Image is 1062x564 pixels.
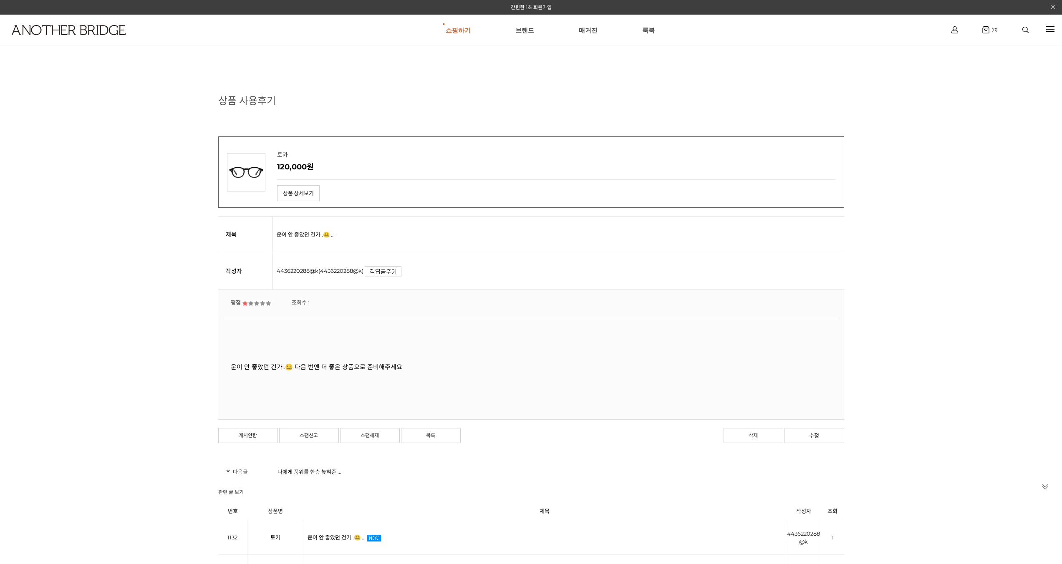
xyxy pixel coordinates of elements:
[982,26,989,33] img: cart
[218,488,844,495] h3: 관련 글 보기
[292,299,307,306] strong: 조회수
[277,151,288,159] a: 토카
[515,15,534,45] a: 브랜드
[277,161,835,171] p: 120,000원
[785,428,844,443] a: 수정
[786,503,821,520] th: 작성자
[273,464,641,480] a: 나에게 품위를 한층 높혀준 ...
[511,4,552,10] a: 간편한 1초 회원가입
[270,534,280,541] span: 토카
[218,95,276,107] font: 상품 사용후기
[272,217,844,253] td: 운이 안 좋았던 건가..🤐 ...
[277,267,363,274] a: 4436220288@k(4436220288@k)
[1022,27,1029,33] img: search
[231,361,832,373] div: 운이 안 좋았던 건가..🤐 다음 번엔 더 좋은 상품으로 준비해주세요
[365,266,401,277] img: btn_point.gif
[832,534,833,541] span: 1
[821,503,844,520] th: 조회
[367,535,381,541] img: NEW
[340,428,400,443] a: 스팸해제
[242,300,271,306] img: 1점
[724,428,783,443] a: 삭제
[227,464,274,480] strong: 다음글
[446,15,471,45] a: 쇼핑하기
[218,428,278,443] a: 게시안함
[401,428,461,443] a: 목록
[982,26,998,33] a: (0)
[951,26,958,33] img: cart
[218,520,247,554] td: 1132
[277,185,320,201] a: 상품 상세보기
[218,217,272,253] th: 제목
[247,503,303,520] th: 상품명
[218,503,247,520] th: 번호
[642,15,655,45] a: 룩북
[4,25,164,55] a: logo
[279,428,339,443] a: 스팸신고
[579,15,598,45] a: 매거진
[303,503,786,520] th: 제목
[218,253,272,290] th: 작성자
[786,520,821,554] td: 4436220288@k
[12,25,126,35] img: logo
[308,298,310,307] span: 1
[231,299,241,306] strong: 평점
[308,534,366,541] a: 운이 안 좋았던 건가..🤐 ...
[989,27,998,33] span: (0)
